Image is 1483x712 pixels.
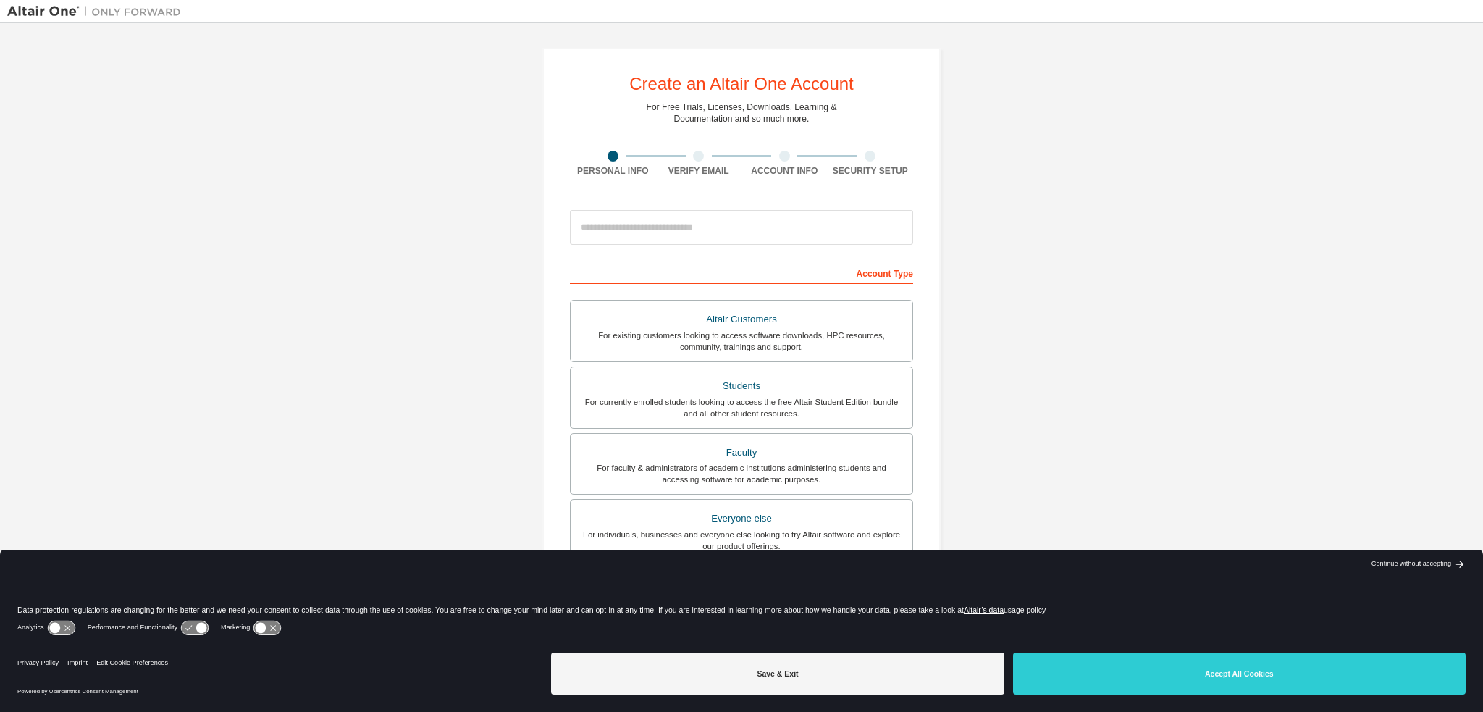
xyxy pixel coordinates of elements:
[828,165,914,177] div: Security Setup
[579,508,904,529] div: Everyone else
[656,165,742,177] div: Verify Email
[647,101,837,125] div: For Free Trials, Licenses, Downloads, Learning & Documentation and so much more.
[579,309,904,330] div: Altair Customers
[579,396,904,419] div: For currently enrolled students looking to access the free Altair Student Edition bundle and all ...
[579,529,904,552] div: For individuals, businesses and everyone else looking to try Altair software and explore our prod...
[629,75,854,93] div: Create an Altair One Account
[570,165,656,177] div: Personal Info
[741,165,828,177] div: Account Info
[579,443,904,463] div: Faculty
[7,4,188,19] img: Altair One
[579,462,904,485] div: For faculty & administrators of academic institutions administering students and accessing softwa...
[579,330,904,353] div: For existing customers looking to access software downloads, HPC resources, community, trainings ...
[570,261,913,284] div: Account Type
[579,376,904,396] div: Students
